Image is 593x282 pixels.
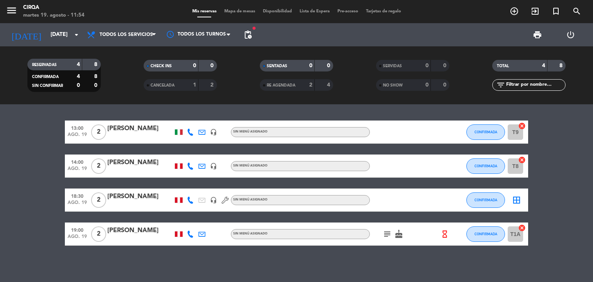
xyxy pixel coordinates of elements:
strong: 4 [542,63,545,68]
span: 2 [91,158,106,174]
strong: 2 [210,82,215,88]
span: ago. 19 [68,234,87,243]
strong: 0 [443,82,448,88]
strong: 2 [309,82,312,88]
button: CONFIRMADA [466,124,505,140]
span: SIN CONFIRMAR [32,84,63,88]
span: Mis reservas [188,9,220,14]
span: 2 [91,226,106,242]
span: Sin menú asignado [233,164,268,167]
i: [DATE] [6,26,47,43]
strong: 8 [559,63,564,68]
strong: 8 [94,74,99,79]
span: pending_actions [243,30,252,39]
span: SERVIDAS [383,64,402,68]
button: menu [6,5,17,19]
strong: 0 [210,63,215,68]
strong: 0 [327,63,332,68]
span: 2 [91,124,106,140]
i: add_circle_outline [510,7,519,16]
i: headset_mic [210,163,217,170]
i: border_all [512,195,521,205]
span: ago. 19 [68,132,87,141]
i: menu [6,5,17,16]
span: RESERVADAS [32,63,57,67]
div: CIRQA [23,4,85,12]
i: power_settings_new [566,30,575,39]
strong: 0 [309,63,312,68]
span: 13:00 [68,123,87,132]
button: CONFIRMADA [466,226,505,242]
i: search [572,7,581,16]
strong: 4 [77,74,80,79]
i: subject [383,229,392,239]
span: Disponibilidad [259,9,296,14]
div: [PERSON_NAME] [107,158,173,168]
span: Sin menú asignado [233,130,268,133]
div: [PERSON_NAME] [107,124,173,134]
i: cake [394,229,403,239]
span: 18:30 [68,191,87,200]
span: CONFIRMADA [474,232,497,236]
span: Pre-acceso [334,9,362,14]
strong: 1 [193,82,196,88]
i: hourglass_empty [441,230,449,238]
span: Mapa de mesas [220,9,259,14]
span: CONFIRMADA [32,75,59,79]
i: headset_mic [210,197,217,204]
div: [PERSON_NAME] [107,226,173,236]
span: CONFIRMADA [474,198,497,202]
span: 19:00 [68,225,87,234]
span: CHECK INS [151,64,172,68]
span: SENTADAS [267,64,287,68]
i: cancel [518,224,526,232]
span: 2 [91,192,106,208]
div: [PERSON_NAME] [107,192,173,202]
strong: 0 [77,83,80,88]
span: ago. 19 [68,200,87,209]
i: headset_mic [210,129,217,136]
span: Sin menú asignado [233,232,268,235]
i: cancel [518,156,526,164]
span: ago. 19 [68,166,87,175]
i: arrow_drop_down [72,30,81,39]
button: CONFIRMADA [466,158,505,174]
i: turned_in_not [551,7,561,16]
span: Sin menú asignado [233,198,268,201]
input: Filtrar por nombre... [505,81,565,89]
span: 14:00 [68,157,87,166]
span: CONFIRMADA [474,164,497,168]
strong: 8 [94,62,99,67]
strong: 4 [327,82,332,88]
span: Lista de Espera [296,9,334,14]
strong: 4 [77,62,80,67]
strong: 0 [193,63,196,68]
span: print [533,30,542,39]
span: CONFIRMADA [474,130,497,134]
i: filter_list [496,80,505,90]
span: CANCELADA [151,83,175,87]
span: RE AGENDADA [267,83,295,87]
button: CONFIRMADA [466,192,505,208]
strong: 0 [425,82,429,88]
div: LOG OUT [554,23,587,46]
span: Tarjetas de regalo [362,9,405,14]
strong: 0 [425,63,429,68]
span: fiber_manual_record [252,26,256,31]
strong: 0 [443,63,448,68]
strong: 0 [94,83,99,88]
span: Todos los servicios [100,32,153,37]
span: TOTAL [497,64,509,68]
span: NO SHOW [383,83,403,87]
i: cancel [518,122,526,130]
i: exit_to_app [530,7,540,16]
div: martes 19. agosto - 11:54 [23,12,85,19]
